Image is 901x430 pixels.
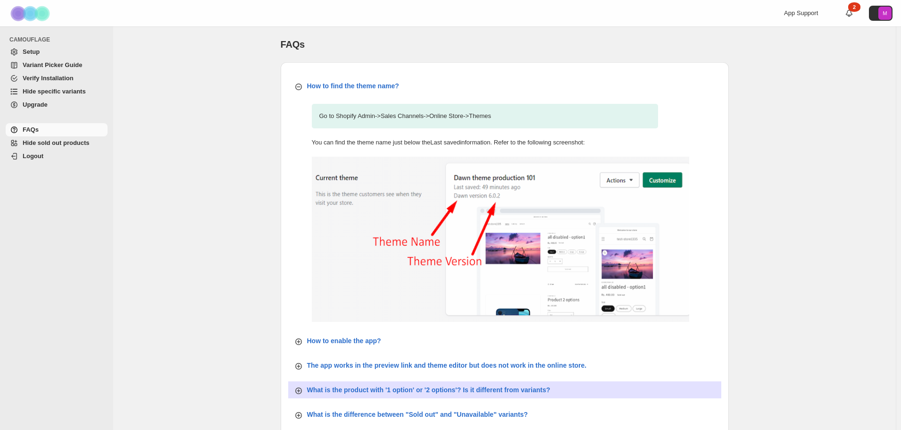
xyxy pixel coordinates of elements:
button: How to find the theme name? [288,77,721,94]
span: Variant Picker Guide [23,61,82,68]
a: 2 [844,8,854,18]
span: Upgrade [23,101,48,108]
button: How to enable the app? [288,332,721,349]
p: What is the product with '1 option' or '2 options'? Is it different from variants? [307,385,551,395]
p: Go to Shopify Admin -> Sales Channels -> Online Store -> Themes [312,104,658,128]
span: Setup [23,48,40,55]
button: What is the difference between "Sold out" and "Unavailable" variants? [288,406,721,423]
span: FAQs [281,39,305,50]
a: Hide specific variants [6,85,108,98]
span: Logout [23,152,43,160]
span: Hide specific variants [23,88,86,95]
p: How to find the theme name? [307,81,399,91]
img: find-theme-name [312,157,689,322]
a: Upgrade [6,98,108,111]
span: App Support [784,9,818,17]
span: Verify Installation [23,75,74,82]
a: Setup [6,45,108,59]
a: FAQs [6,123,108,136]
div: 2 [848,2,860,12]
a: Hide sold out products [6,136,108,150]
span: FAQs [23,126,39,133]
text: M [883,10,887,16]
img: Camouflage [8,0,55,26]
p: The app works in the preview link and theme editor but does not work in the online store. [307,361,587,370]
p: You can find the theme name just below the Last saved information. Refer to the following screens... [312,138,658,147]
span: Avatar with initials M [878,7,892,20]
a: Variant Picker Guide [6,59,108,72]
button: The app works in the preview link and theme editor but does not work in the online store. [288,357,721,374]
a: Logout [6,150,108,163]
button: Avatar with initials M [869,6,893,21]
a: Verify Installation [6,72,108,85]
p: How to enable the app? [307,336,381,346]
p: What is the difference between "Sold out" and "Unavailable" variants? [307,410,528,419]
button: What is the product with '1 option' or '2 options'? Is it different from variants? [288,381,721,398]
span: CAMOUFLAGE [9,36,108,43]
span: Hide sold out products [23,139,90,146]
